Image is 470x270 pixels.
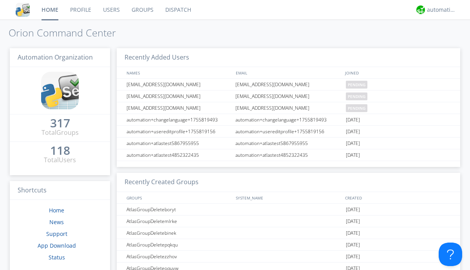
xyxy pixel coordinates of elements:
img: d2d01cd9b4174d08988066c6d424eccd [416,5,425,14]
a: automation+changelanguage+1755819493automation+changelanguage+1755819493[DATE] [117,114,460,126]
div: automation+atlastest4852322435 [233,149,344,161]
a: [EMAIL_ADDRESS][DOMAIN_NAME][EMAIL_ADDRESS][DOMAIN_NAME]pending [117,102,460,114]
span: pending [346,92,367,100]
span: [DATE] [346,251,360,263]
a: AtlasGroupDeletepqkqu[DATE] [117,239,460,251]
h3: Recently Created Groups [117,173,460,192]
span: [DATE] [346,114,360,126]
div: [EMAIL_ADDRESS][DOMAIN_NAME] [125,91,233,102]
div: NAMES [125,67,232,78]
a: AtlasGroupDeleteboryt[DATE] [117,204,460,216]
div: [EMAIL_ADDRESS][DOMAIN_NAME] [125,102,233,114]
img: cddb5a64eb264b2086981ab96f4c1ba7 [41,72,79,109]
div: Total Users [44,156,76,165]
a: 317 [50,119,70,128]
div: EMAIL [234,67,343,78]
div: automation+usereditprofile+1755819156 [125,126,233,137]
span: [DATE] [346,239,360,251]
div: AtlasGroupDeletemlrke [125,216,233,227]
div: automation+usereditprofile+1755819156 [233,126,344,137]
span: pending [346,81,367,89]
a: News [49,218,64,226]
div: JOINED [343,67,453,78]
iframe: Toggle Customer Support [439,243,462,266]
span: [DATE] [346,138,360,149]
a: AtlasGroupDeletezzhov[DATE] [117,251,460,263]
img: cddb5a64eb264b2086981ab96f4c1ba7 [16,3,30,17]
a: automation+atlastest5867955955automation+atlastest5867955955[DATE] [117,138,460,149]
div: 118 [50,147,70,154]
div: automation+changelanguage+1755819493 [233,114,344,125]
h3: Shortcuts [10,181,110,200]
span: [DATE] [346,126,360,138]
a: automation+usereditprofile+1755819156automation+usereditprofile+1755819156[DATE] [117,126,460,138]
div: GROUPS [125,192,232,203]
div: AtlasGroupDeletepqkqu [125,239,233,250]
a: 118 [50,147,70,156]
span: [DATE] [346,227,360,239]
div: SYSTEM_NAME [234,192,343,203]
div: [EMAIL_ADDRESS][DOMAIN_NAME] [233,79,344,90]
div: automation+atlas [427,6,456,14]
a: [EMAIL_ADDRESS][DOMAIN_NAME][EMAIL_ADDRESS][DOMAIN_NAME]pending [117,79,460,91]
span: [DATE] [346,216,360,227]
span: pending [346,104,367,112]
div: AtlasGroupDeletezzhov [125,251,233,262]
div: Total Groups [42,128,79,137]
div: automation+changelanguage+1755819493 [125,114,233,125]
h3: Recently Added Users [117,48,460,67]
span: [DATE] [346,204,360,216]
a: Status [49,254,65,261]
a: Support [46,230,67,237]
div: automation+atlastest4852322435 [125,149,233,161]
a: AtlasGroupDeletemlrke[DATE] [117,216,460,227]
div: AtlasGroupDeletebinek [125,227,233,239]
span: [DATE] [346,149,360,161]
div: CREATED [343,192,453,203]
a: App Download [38,242,76,249]
a: automation+atlastest4852322435automation+atlastest4852322435[DATE] [117,149,460,161]
div: [EMAIL_ADDRESS][DOMAIN_NAME] [233,91,344,102]
div: automation+atlastest5867955955 [125,138,233,149]
div: automation+atlastest5867955955 [233,138,344,149]
div: [EMAIL_ADDRESS][DOMAIN_NAME] [233,102,344,114]
a: Home [49,207,64,214]
div: [EMAIL_ADDRESS][DOMAIN_NAME] [125,79,233,90]
span: Automation Organization [18,53,93,62]
a: AtlasGroupDeletebinek[DATE] [117,227,460,239]
div: AtlasGroupDeleteboryt [125,204,233,215]
a: [EMAIL_ADDRESS][DOMAIN_NAME][EMAIL_ADDRESS][DOMAIN_NAME]pending [117,91,460,102]
div: 317 [50,119,70,127]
